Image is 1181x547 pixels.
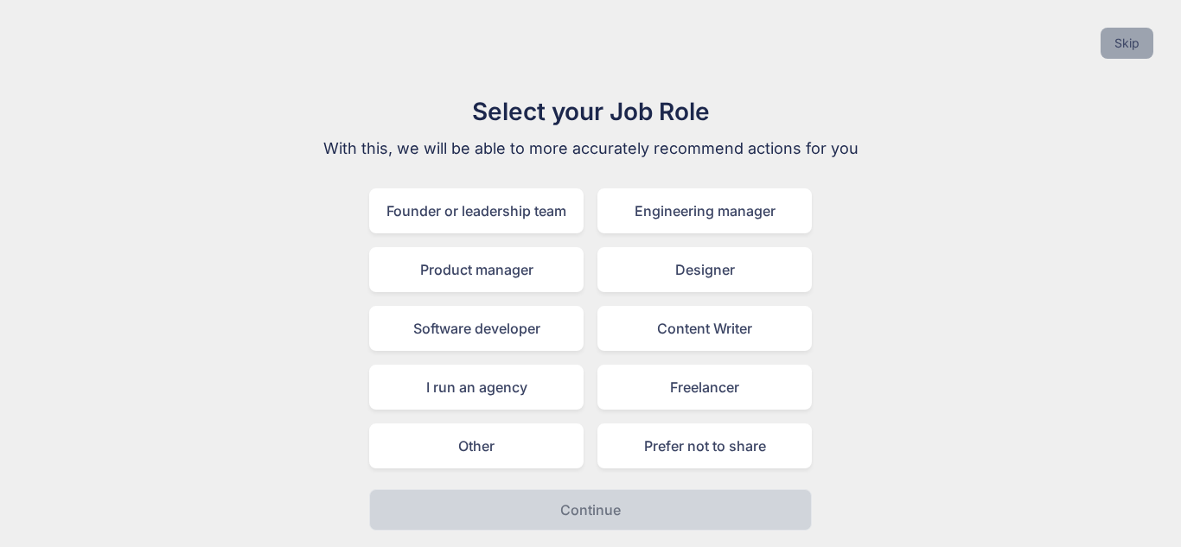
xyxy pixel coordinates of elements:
[300,137,881,161] p: With this, we will be able to more accurately recommend actions for you
[369,489,812,531] button: Continue
[597,247,812,292] div: Designer
[300,93,881,130] h1: Select your Job Role
[560,499,621,520] p: Continue
[1101,28,1153,59] button: Skip
[597,423,812,468] div: Prefer not to share
[369,423,584,468] div: Other
[369,247,584,292] div: Product manager
[597,306,812,351] div: Content Writer
[369,188,584,233] div: Founder or leadership team
[369,365,584,410] div: I run an agency
[597,188,812,233] div: Engineering manager
[597,365,812,410] div: Freelancer
[369,306,584,351] div: Software developer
